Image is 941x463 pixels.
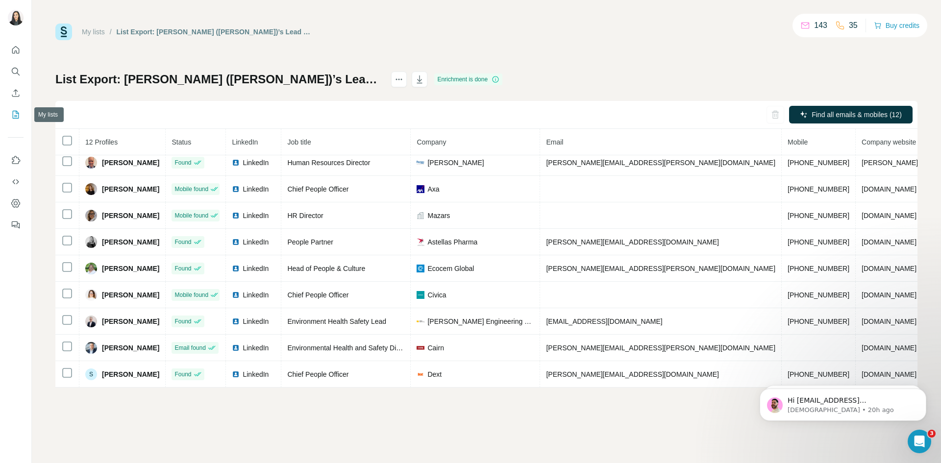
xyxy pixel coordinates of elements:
span: Chief People Officer [287,185,348,193]
span: [EMAIL_ADDRESS][DOMAIN_NAME] [546,317,662,325]
span: [PHONE_NUMBER] [788,212,849,219]
span: LinkedIn [243,343,269,353]
span: [DOMAIN_NAME] [862,291,916,299]
img: company-logo [417,370,424,378]
span: LinkedIn [243,237,269,247]
img: Avatar [85,289,97,301]
span: Found [174,158,191,167]
img: Avatar [85,210,97,221]
span: HR Director [287,212,323,219]
iframe: Intercom notifications message [745,368,941,437]
span: Civica [427,290,446,300]
span: [PERSON_NAME][EMAIL_ADDRESS][PERSON_NAME][DOMAIN_NAME] [546,159,775,167]
span: [PERSON_NAME][EMAIL_ADDRESS][DOMAIN_NAME] [546,370,718,378]
span: Found [174,264,191,273]
span: [PERSON_NAME] [102,264,159,273]
img: LinkedIn logo [232,212,240,219]
img: LinkedIn logo [232,238,240,246]
span: [DOMAIN_NAME] [862,344,916,352]
img: Avatar [85,157,97,169]
span: Found [174,317,191,326]
span: [PHONE_NUMBER] [788,159,849,167]
span: LinkedIn [243,211,269,220]
span: Dext [427,369,442,379]
span: [PHONE_NUMBER] [788,291,849,299]
span: Email [546,138,563,146]
img: company-logo [417,185,424,193]
img: company-logo [417,291,424,299]
button: Search [8,63,24,80]
span: 12 Profiles [85,138,118,146]
span: LinkedIn [243,184,269,194]
img: LinkedIn logo [232,317,240,325]
img: company-logo [417,317,424,325]
span: [DOMAIN_NAME] [862,185,916,193]
span: LinkedIn [243,369,269,379]
img: Avatar [85,236,97,248]
span: Company [417,138,446,146]
span: LinkedIn [232,138,258,146]
button: Dashboard [8,195,24,212]
span: [PHONE_NUMBER] [788,265,849,272]
span: [PERSON_NAME][EMAIL_ADDRESS][PERSON_NAME][DOMAIN_NAME] [546,265,775,272]
span: [PERSON_NAME] [427,158,484,168]
img: Avatar [8,10,24,25]
span: Axa [427,184,439,194]
span: People Partner [287,238,333,246]
button: My lists [8,106,24,123]
li: / [110,27,112,37]
img: company-logo [417,238,424,246]
span: [PERSON_NAME] [102,369,159,379]
span: [DOMAIN_NAME] [862,212,916,219]
button: Use Surfe on LinkedIn [8,151,24,169]
span: Find all emails & mobiles (12) [812,110,902,120]
img: LinkedIn logo [232,159,240,167]
span: 3 [928,430,936,438]
img: LinkedIn logo [232,344,240,352]
span: Chief People Officer [287,370,348,378]
span: Hi [EMAIL_ADDRESS][DOMAIN_NAME], [PERSON_NAME] here 👋 I hope you're doing well and thank you for ... [43,28,168,192]
span: Status [172,138,191,146]
span: [PERSON_NAME] [102,290,159,300]
h1: List Export: [PERSON_NAME] ([PERSON_NAME])’s Lead List - [DATE] 11:44 [55,72,382,87]
span: [PERSON_NAME] Engineering Group [427,317,534,326]
img: LinkedIn logo [232,265,240,272]
button: Enrich CSV [8,84,24,102]
p: Message from Christian, sent 20h ago [43,38,169,47]
iframe: Intercom live chat [908,430,931,453]
img: Avatar [85,183,97,195]
p: 35 [849,20,858,31]
span: Mobile found [174,211,208,220]
span: [DOMAIN_NAME] [862,317,916,325]
span: Ecocem Global [427,264,474,273]
span: Company website [862,138,916,146]
span: Mobile found [174,291,208,299]
img: Avatar [85,263,97,274]
span: Chief People Officer [287,291,348,299]
a: My lists [82,28,105,36]
span: LinkedIn [243,158,269,168]
span: [PERSON_NAME] [102,317,159,326]
span: Mobile [788,138,808,146]
img: Avatar [85,316,97,327]
p: 143 [814,20,827,31]
img: company-logo [417,344,424,352]
button: Feedback [8,216,24,234]
button: Buy credits [874,19,919,32]
span: LinkedIn [243,264,269,273]
img: company-logo [417,265,424,272]
span: Head of People & Culture [287,265,365,272]
span: [PERSON_NAME] [102,158,159,168]
span: Environment Health Safety Lead [287,317,386,325]
div: S [85,368,97,380]
span: [PERSON_NAME] [102,211,159,220]
span: [DOMAIN_NAME] [862,238,916,246]
img: LinkedIn logo [232,185,240,193]
div: List Export: [PERSON_NAME] ([PERSON_NAME])’s Lead List - [DATE] 11:44 [117,27,311,37]
span: [PHONE_NUMBER] [788,317,849,325]
span: [PHONE_NUMBER] [788,238,849,246]
img: company-logo [417,159,424,167]
button: actions [391,72,407,87]
img: LinkedIn logo [232,291,240,299]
